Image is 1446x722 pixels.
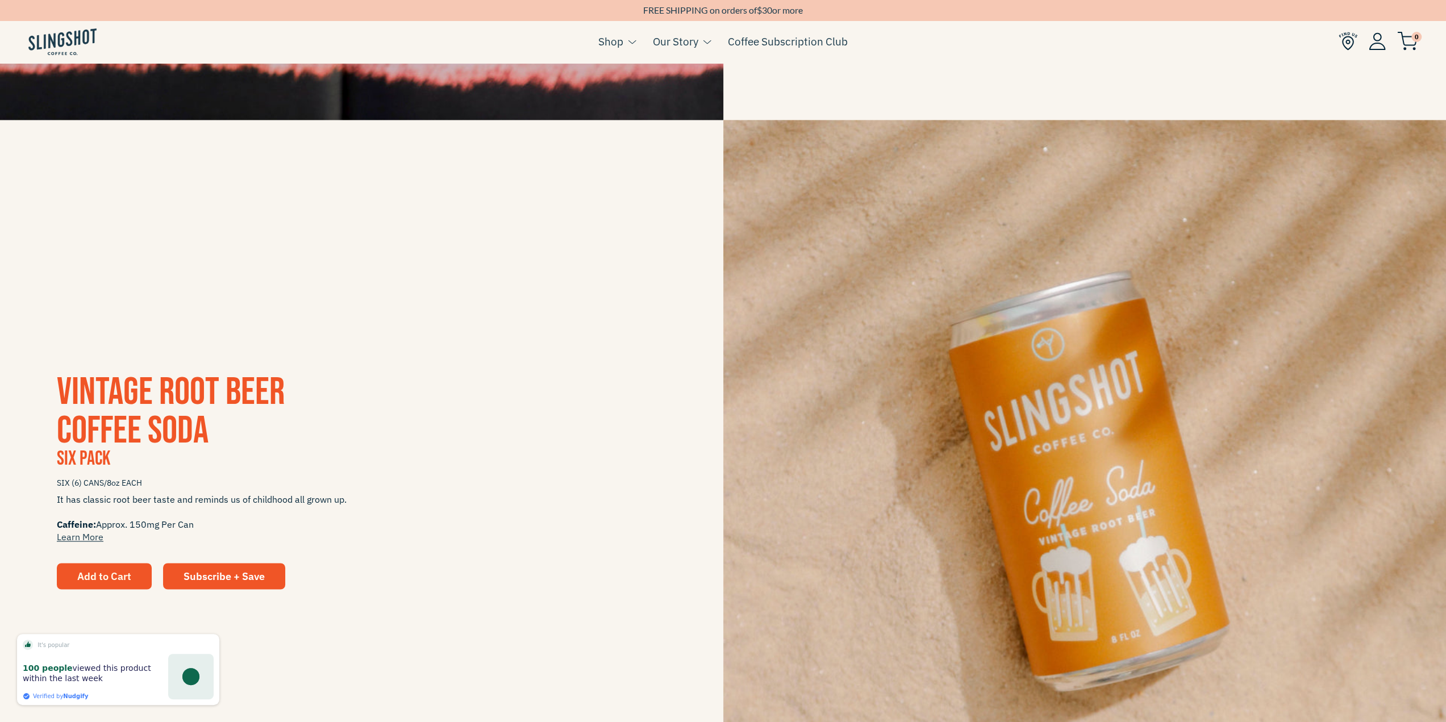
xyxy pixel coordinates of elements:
a: Vintage Root BeerCoffee Soda [57,369,285,454]
a: Coffee Subscription Club [728,33,848,50]
a: Shop [598,33,623,50]
span: It has classic root beer taste and reminds us of childhood all grown up. Approx. 150mg Per Can [57,493,666,543]
span: Caffeine: [57,519,96,530]
span: Add to Cart [77,569,131,582]
a: Learn More [57,531,103,542]
img: cart [1397,32,1418,51]
span: 30 [762,5,772,15]
span: Six Pack [57,446,110,471]
a: 0 [1397,35,1418,48]
button: Add to Cart [57,563,152,589]
span: Subscribe + Save [184,569,265,582]
span: SIX (6) CANS/8oz EACH [57,473,666,493]
span: 0 [1411,32,1422,42]
span: Vintage Root Beer Coffee Soda [57,369,285,454]
img: Find Us [1339,32,1357,51]
a: Subscribe + Save [163,563,285,589]
a: Our Story [653,33,698,50]
span: $ [757,5,762,15]
img: Account [1369,32,1386,50]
